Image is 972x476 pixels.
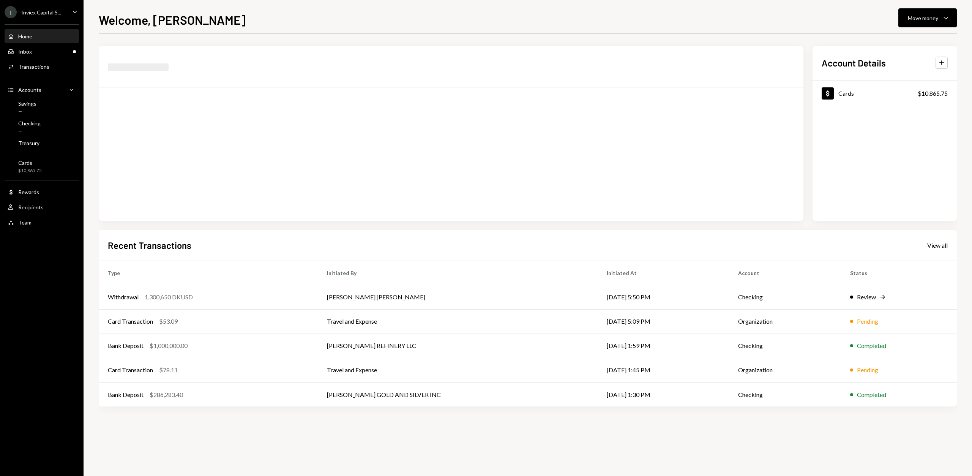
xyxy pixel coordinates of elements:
div: Recipients [18,204,44,210]
a: Inbox [5,44,79,58]
div: $10,865.75 [918,89,948,98]
div: $10,865.75 [18,168,42,174]
div: Savings [18,100,36,107]
td: Checking [729,382,841,406]
a: Accounts [5,83,79,96]
td: Checking [729,334,841,358]
div: Inviex Capital S... [21,9,61,16]
div: Cards [838,90,854,97]
td: [DATE] 1:45 PM [598,358,729,382]
div: Bank Deposit [108,341,144,350]
div: $53.09 [159,317,178,326]
div: $286,283.40 [150,390,183,399]
a: Cards$10,865.75 [813,81,957,106]
th: Initiated By [318,261,598,285]
div: — [18,148,39,154]
div: Pending [857,365,878,375]
th: Initiated At [598,261,729,285]
div: Team [18,219,32,226]
h2: Recent Transactions [108,239,191,251]
div: — [18,108,36,115]
td: Travel and Expense [318,309,598,334]
h2: Account Details [822,57,886,69]
div: Card Transaction [108,317,153,326]
div: Review [857,293,876,302]
a: Recipients [5,200,79,214]
a: Treasury— [5,138,79,156]
th: Account [729,261,841,285]
td: [PERSON_NAME] [PERSON_NAME] [318,285,598,309]
div: Rewards [18,189,39,195]
div: Completed [857,390,886,399]
td: [PERSON_NAME] GOLD AND SILVER INC [318,382,598,406]
a: Home [5,29,79,43]
a: Transactions [5,60,79,73]
div: Withdrawal [108,293,139,302]
div: Cards [18,160,42,166]
div: Bank Deposit [108,390,144,399]
div: — [18,128,41,134]
div: $78.11 [159,365,178,375]
div: 1,300,650 DKUSD [145,293,193,302]
div: Home [18,33,32,40]
button: Move money [898,8,957,27]
div: Inbox [18,48,32,55]
td: [PERSON_NAME] REFINERY LLC [318,334,598,358]
th: Status [841,261,957,285]
a: Team [5,215,79,229]
div: Completed [857,341,886,350]
td: [DATE] 5:50 PM [598,285,729,309]
div: $1,000,000.00 [150,341,188,350]
h1: Welcome, [PERSON_NAME] [99,12,246,27]
div: Transactions [18,63,49,70]
th: Type [99,261,318,285]
td: [DATE] 1:30 PM [598,382,729,406]
div: I [5,6,17,18]
a: Savings— [5,98,79,116]
td: [DATE] 5:09 PM [598,309,729,334]
div: Pending [857,317,878,326]
div: Accounts [18,87,41,93]
div: Card Transaction [108,365,153,375]
div: Treasury [18,140,39,146]
a: Cards$10,865.75 [5,157,79,176]
a: View all [927,241,948,249]
td: [DATE] 1:59 PM [598,334,729,358]
a: Checking— [5,118,79,136]
td: Organization [729,358,841,382]
td: Travel and Expense [318,358,598,382]
div: Move money [908,14,938,22]
a: Rewards [5,185,79,199]
div: Checking [18,120,41,127]
td: Checking [729,285,841,309]
div: View all [927,242,948,249]
td: Organization [729,309,841,334]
